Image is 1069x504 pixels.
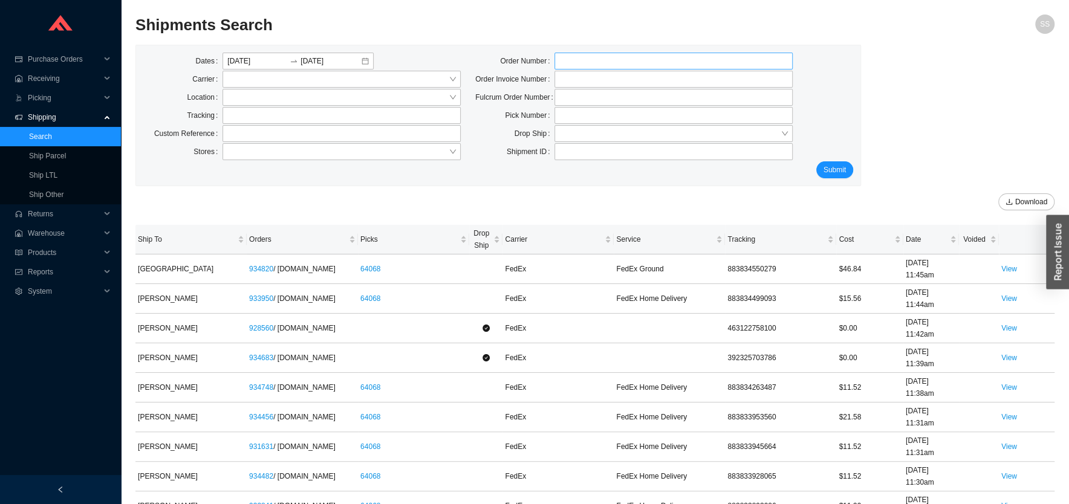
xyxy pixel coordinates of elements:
a: 64068 [360,294,380,303]
a: 931631 [249,442,273,451]
a: View [1001,324,1017,332]
span: Receiving [28,69,100,88]
span: credit-card [15,56,23,63]
label: Stores [193,143,223,160]
td: 883834263487 [725,373,836,402]
a: 928560 [249,324,273,332]
td: FedEx [502,432,614,462]
a: 64068 [360,413,380,421]
span: left [57,486,64,493]
input: To [301,55,360,67]
span: Download [1015,196,1047,208]
a: View [1001,294,1017,303]
input: From [227,55,287,67]
td: FedEx Home Delivery [614,432,725,462]
a: 934683 [249,354,273,362]
h2: Shipments Search [135,15,825,36]
a: Ship Parcel [29,152,66,160]
th: Tracking sortable [725,225,836,254]
a: 64068 [360,383,380,392]
label: Dates [196,53,223,69]
label: Tracking [187,107,223,124]
span: Tracking [727,233,825,245]
td: [DATE] 11:30am [903,462,959,491]
label: Shipment ID [507,143,554,160]
a: Ship LTL [29,171,57,179]
td: [DATE] 11:39am [903,343,959,373]
label: Location [187,89,223,106]
td: FedEx Home Delivery [614,402,725,432]
td: FedEx [502,314,614,343]
div: / [DOMAIN_NAME] [249,352,356,364]
a: 64068 [360,265,380,273]
td: [DATE] 11:38am [903,373,959,402]
div: / [DOMAIN_NAME] [249,411,356,423]
div: / [DOMAIN_NAME] [249,470,356,482]
span: read [15,249,23,256]
td: FedEx Home Delivery [614,462,725,491]
button: Submit [816,161,853,178]
span: Service [616,233,713,245]
span: fund [15,268,23,276]
span: Date [906,233,947,245]
td: FedEx [502,462,614,491]
td: 883834550279 [725,254,836,284]
span: Reports [28,262,100,282]
span: Voided [961,233,987,245]
a: View [1001,413,1017,421]
a: 934820 [249,265,273,273]
th: Cost sortable [836,225,903,254]
td: FedEx [502,373,614,402]
th: Ship To sortable [135,225,247,254]
td: 883834499093 [725,284,836,314]
a: 934748 [249,383,273,392]
span: SS [1040,15,1050,34]
a: 934456 [249,413,273,421]
label: Custom Reference [154,125,223,142]
div: / [DOMAIN_NAME] [249,263,356,275]
div: / [DOMAIN_NAME] [249,441,356,453]
td: $0.00 [836,314,903,343]
span: Shipping [28,108,100,127]
a: Ship Other [29,190,63,199]
td: 392325703786 [725,343,836,373]
td: $11.52 [836,432,903,462]
span: Picks [360,233,458,245]
span: setting [15,288,23,295]
button: downloadDownload [998,193,1054,210]
td: FedEx Ground [614,254,725,284]
td: FedEx Home Delivery [614,373,725,402]
span: Orders [249,233,346,245]
label: Order Number [500,53,554,69]
th: undefined sortable [999,225,1054,254]
th: Voided sortable [959,225,999,254]
td: FedEx Home Delivery [614,284,725,314]
label: Carrier [192,71,223,88]
td: [PERSON_NAME] [135,314,247,343]
td: $11.52 [836,462,903,491]
a: View [1001,354,1017,362]
td: FedEx [502,284,614,314]
th: Picks sortable [358,225,469,254]
td: [PERSON_NAME] [135,462,247,491]
td: [PERSON_NAME] [135,373,247,402]
span: swap-right [290,57,298,65]
a: View [1001,442,1017,451]
span: Carrier [505,233,602,245]
td: 883833928065 [725,462,836,491]
a: Search [29,132,52,141]
div: / [DOMAIN_NAME] [249,292,356,305]
td: [DATE] 11:31am [903,402,959,432]
td: 463122758100 [725,314,836,343]
td: $15.56 [836,284,903,314]
a: View [1001,265,1017,273]
td: [PERSON_NAME] [135,343,247,373]
th: Orders sortable [247,225,358,254]
div: / [DOMAIN_NAME] [249,381,356,393]
span: Picking [28,88,100,108]
td: FedEx [502,254,614,284]
th: Carrier sortable [502,225,614,254]
span: Ship To [138,233,235,245]
span: Purchase Orders [28,50,100,69]
td: [DATE] 11:42am [903,314,959,343]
